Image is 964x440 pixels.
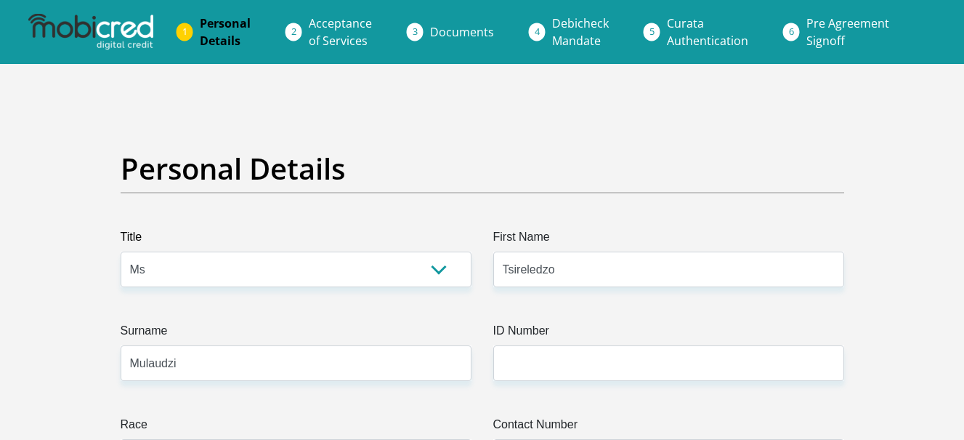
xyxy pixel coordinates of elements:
span: Pre Agreement Signoff [806,15,889,49]
img: mobicred logo [28,14,153,50]
label: Race [121,416,471,439]
label: First Name [493,228,844,252]
label: Contact Number [493,416,844,439]
span: Documents [430,24,494,40]
a: DebicheckMandate [540,9,620,55]
h2: Personal Details [121,151,844,186]
input: First Name [493,252,844,287]
span: Debicheck Mandate [552,15,609,49]
span: Curata Authentication [667,15,748,49]
a: Pre AgreementSignoff [795,9,901,55]
label: ID Number [493,322,844,345]
label: Surname [121,322,471,345]
a: Documents [418,17,506,47]
a: Acceptanceof Services [297,9,384,55]
a: CurataAuthentication [655,9,760,55]
label: Title [121,228,471,252]
span: Personal Details [200,15,251,49]
a: PersonalDetails [188,9,262,55]
input: Surname [121,345,471,381]
span: Acceptance of Services [309,15,372,49]
input: ID Number [493,345,844,381]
